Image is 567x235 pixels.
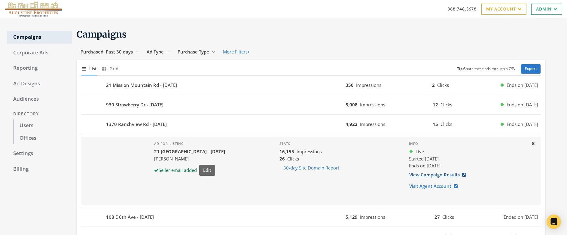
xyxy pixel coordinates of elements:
[279,142,399,146] h4: Stats
[89,65,97,72] span: List
[442,214,454,220] span: Clicks
[287,156,299,162] span: Clicks
[106,101,163,108] b: 930 Strawberry Dr - [DATE]
[346,121,358,127] b: 4,922
[7,147,72,160] a: Settings
[433,121,438,127] b: 15
[507,82,538,89] span: Ends on [DATE]
[154,148,225,154] b: 21 [GEOGRAPHIC_DATA] - [DATE]
[297,148,322,154] span: Impressions
[440,102,452,108] span: Clicks
[174,46,219,57] button: Purchase Type
[77,46,143,57] button: Purchased: Past 30 days
[109,65,118,72] span: Grid
[346,214,358,220] b: 5,129
[199,165,215,176] button: Edit
[81,78,541,93] button: 21 Mission Mountain Rd - [DATE]350Impressions2ClicksEnds on [DATE]
[409,142,526,146] h4: Info
[360,102,385,108] span: Impressions
[356,82,381,88] span: Impressions
[7,108,72,120] div: Directory
[409,155,526,162] div: Started [DATE]
[154,142,225,146] h4: Ad for listing
[507,101,538,108] span: Ends on [DATE]
[457,66,516,72] small: Share these ads through a CSV.
[7,47,72,59] a: Corporate Ads
[7,78,72,90] a: Ad Designs
[346,102,358,108] b: 5,008
[81,117,541,132] button: 1370 Ranchview Rd - [DATE]4,922Impressions15ClicksEnds on [DATE]
[106,214,154,221] b: 108 E 6th Ave - [DATE]
[481,4,526,15] a: My Account
[279,148,294,154] b: 16,155
[279,162,343,173] button: 30-day Site Domain Report
[81,210,541,224] button: 108 E 6th Ave - [DATE]5,129Impressions27ClicksEnded on [DATE]
[279,156,285,162] b: 26
[5,2,62,17] img: Adwerx
[7,62,72,75] a: Reporting
[143,46,174,57] button: Ad Type
[81,49,133,55] span: Purchased: Past 30 days
[504,214,538,221] span: Ended on [DATE]
[13,119,72,132] a: Users
[437,82,449,88] span: Clicks
[154,155,225,162] div: [PERSON_NAME]
[360,214,385,220] span: Impressions
[547,215,561,229] div: Open Intercom Messenger
[346,82,354,88] b: 350
[409,181,462,192] a: Visit Agent Account
[102,62,118,75] button: Grid
[521,64,541,74] a: Export
[409,163,440,169] span: Ends on [DATE]
[434,214,440,220] b: 27
[416,148,424,155] span: Live
[440,121,452,127] span: Clicks
[106,82,177,89] b: 21 Mission Mountain Rd - [DATE]
[432,82,435,88] b: 2
[13,132,72,145] a: Offices
[219,46,253,57] button: More Filters
[106,121,167,128] b: 1370 Ranchview Rd - [DATE]
[81,98,541,112] button: 930 Strawberry Dr - [DATE]5,008Impressions12ClicksEnds on [DATE]
[457,66,464,71] b: Tip:
[154,167,197,174] div: Seller email added
[447,6,477,12] a: 888.746.5678
[409,169,470,180] a: View Campaign Results
[77,29,127,40] span: Campaigns
[507,121,538,128] span: Ends on [DATE]
[81,62,97,75] button: List
[360,121,385,127] span: Impressions
[147,49,164,55] span: Ad Type
[7,31,72,44] a: Campaigns
[178,49,209,55] span: Purchase Type
[433,102,438,108] b: 12
[7,93,72,105] a: Audiences
[7,163,72,175] a: Billing
[531,4,562,15] a: Admin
